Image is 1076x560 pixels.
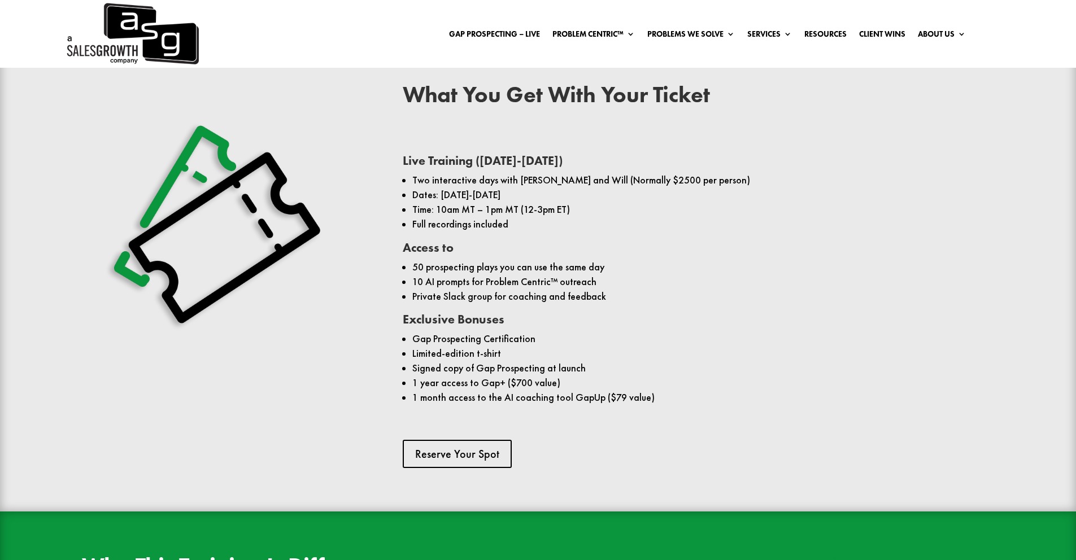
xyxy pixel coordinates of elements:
a: About Us [918,30,966,42]
h3: Live Training ([DATE]-[DATE]) [403,155,994,173]
li: 50 prospecting plays you can use the same day [412,260,994,274]
img: Ticket Shadow [104,111,330,337]
a: Services [747,30,792,42]
li: Dates: [DATE]-[DATE] [412,187,994,202]
a: Reserve Your Spot [403,440,512,468]
li: 1 year access to Gap+ ($700 value) [412,375,994,390]
li: Gap Prospecting Certification [412,331,994,346]
li: Private Slack group for coaching and feedback [412,289,994,304]
a: Resources [804,30,847,42]
li: Time: 10am MT – 1pm MT (12-3pm ET) [412,202,994,217]
li: 10 AI prompts for Problem Centric™ outreach [412,274,994,289]
a: Gap Prospecting – LIVE [449,30,540,42]
a: Problem Centric™ [552,30,635,42]
li: Two interactive days with [PERSON_NAME] and Will (Normally $2500 per person) [412,173,994,187]
li: 1 month access to the AI coaching tool GapUp ($79 value) [412,390,994,405]
a: Client Wins [859,30,905,42]
span: Limited-edition t-shirt [412,347,501,360]
h3: Access to [403,242,994,260]
a: Problems We Solve [647,30,735,42]
h3: Exclusive Bonuses [403,313,994,331]
li: Signed copy of Gap Prospecting at launch [412,361,994,375]
span: Full recordings included [412,218,508,230]
h2: What You Get With Your Ticket [403,84,994,112]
